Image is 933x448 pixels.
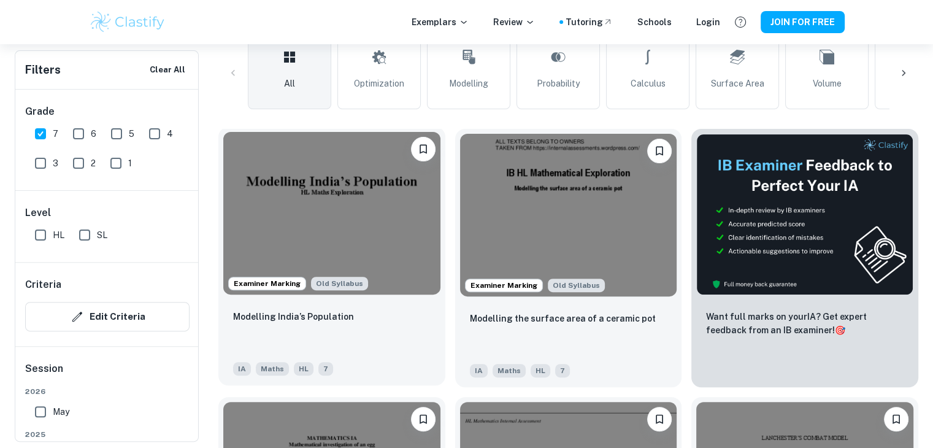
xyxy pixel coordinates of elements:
[318,362,333,376] span: 7
[129,127,134,141] span: 5
[813,77,842,90] span: Volume
[691,129,918,387] a: ThumbnailWant full marks on yourIA? Get expert feedback from an IB examiner!
[531,364,550,377] span: HL
[311,277,368,290] div: Although this IA is written for the old math syllabus (last exam in November 2020), the current I...
[233,362,251,376] span: IA
[25,104,190,119] h6: Grade
[449,77,488,90] span: Modelling
[455,129,682,387] a: Examiner MarkingAlthough this IA is written for the old math syllabus (last exam in November 2020...
[631,77,666,90] span: Calculus
[294,362,313,376] span: HL
[167,127,173,141] span: 4
[25,361,190,386] h6: Session
[25,206,190,220] h6: Level
[466,280,542,291] span: Examiner Marking
[218,129,445,387] a: Examiner MarkingAlthough this IA is written for the old math syllabus (last exam in November 2020...
[311,277,368,290] span: Old Syllabus
[706,310,904,337] p: Want full marks on your IA ? Get expert feedback from an IB examiner!
[53,156,58,170] span: 3
[696,134,913,295] img: Thumbnail
[147,61,188,79] button: Clear All
[233,310,354,323] p: Modelling India’s Population
[647,139,672,163] button: Please log in to bookmark exemplars
[696,15,720,29] a: Login
[53,127,58,141] span: 7
[637,15,672,29] a: Schools
[411,137,436,161] button: Please log in to bookmark exemplars
[354,77,404,90] span: Optimization
[647,407,672,431] button: Please log in to bookmark exemplars
[470,364,488,377] span: IA
[411,407,436,431] button: Please log in to bookmark exemplars
[128,156,132,170] span: 1
[460,134,677,296] img: Maths IA example thumbnail: Modelling the surface area of a ceramic
[223,132,440,295] img: Maths IA example thumbnail: Modelling India’s Population
[53,405,69,419] span: May
[91,127,96,141] span: 6
[25,277,61,292] h6: Criteria
[493,15,535,29] p: Review
[53,228,64,242] span: HL
[25,61,61,79] h6: Filters
[229,278,305,289] span: Examiner Marking
[97,228,107,242] span: SL
[761,11,845,33] button: JOIN FOR FREE
[91,156,96,170] span: 2
[566,15,613,29] a: Tutoring
[835,325,845,335] span: 🎯
[25,302,190,331] button: Edit Criteria
[25,429,190,440] span: 2025
[548,279,605,292] span: Old Syllabus
[412,15,469,29] p: Exemplars
[537,77,580,90] span: Probability
[548,279,605,292] div: Although this IA is written for the old math syllabus (last exam in November 2020), the current I...
[470,312,656,325] p: Modelling the surface area of a ceramic pot
[493,364,526,377] span: Maths
[25,386,190,397] span: 2026
[284,77,295,90] span: All
[555,364,570,377] span: 7
[256,362,289,376] span: Maths
[89,10,167,34] img: Clastify logo
[884,407,908,431] button: Please log in to bookmark exemplars
[711,77,764,90] span: Surface Area
[730,12,751,33] button: Help and Feedback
